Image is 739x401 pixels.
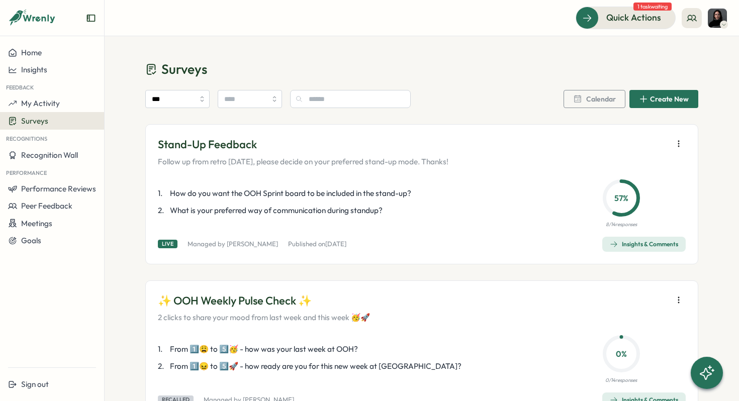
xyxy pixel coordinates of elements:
span: Quick Actions [606,11,661,24]
span: Surveys [21,116,48,126]
button: Expand sidebar [86,13,96,23]
p: 2 clicks to share your mood from last week and this week 🥳🚀 [158,312,370,323]
span: From 1️⃣😩 to 5️⃣🥳 - how was your last week at OOH? [170,344,358,355]
span: Peer Feedback [21,201,72,211]
span: Create New [650,95,689,103]
button: Quick Actions [576,7,676,29]
span: Home [21,48,42,57]
div: Live [158,240,177,248]
p: 0 / 14 responses [605,376,637,384]
span: Calendar [586,95,616,103]
span: How do you want the OOH Sprint board to be included in the stand-up? [170,188,411,199]
p: Managed by [188,240,278,249]
span: Sign out [21,379,49,389]
span: From 1️⃣😖 to 5️⃣🚀 - how ready are you for this new week at [GEOGRAPHIC_DATA]? [170,361,461,372]
p: 8 / 14 responses [606,221,637,229]
span: 2 . [158,205,168,216]
p: Stand-Up Feedback [158,137,448,152]
span: Insights [21,65,47,74]
span: Recognition Wall [21,150,78,160]
button: Insights & Comments [602,237,686,252]
p: 0 % [606,348,637,360]
p: ✨ OOH Weekly Pulse Check ✨ [158,293,370,309]
button: Calendar [564,90,625,108]
span: My Activity [21,98,60,108]
span: Goals [21,236,41,245]
span: Meetings [21,219,52,228]
p: 57 % [606,192,637,205]
span: What is your preferred way of communication during standup? [170,205,383,216]
span: 2 . [158,361,168,372]
div: Insights & Comments [610,240,678,248]
button: Create New [629,90,698,108]
span: 1 . [158,344,168,355]
p: Follow up from retro [DATE], please decide on your preferred stand-up mode. Thanks! [158,156,448,167]
span: 1 . [158,188,168,199]
span: [DATE] [325,240,346,248]
span: Surveys [161,60,207,78]
span: 1 task waiting [633,3,672,11]
p: Published on [288,240,346,249]
a: [PERSON_NAME] [227,240,278,248]
img: Lisa Scherer [708,9,727,28]
span: Performance Reviews [21,184,96,193]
